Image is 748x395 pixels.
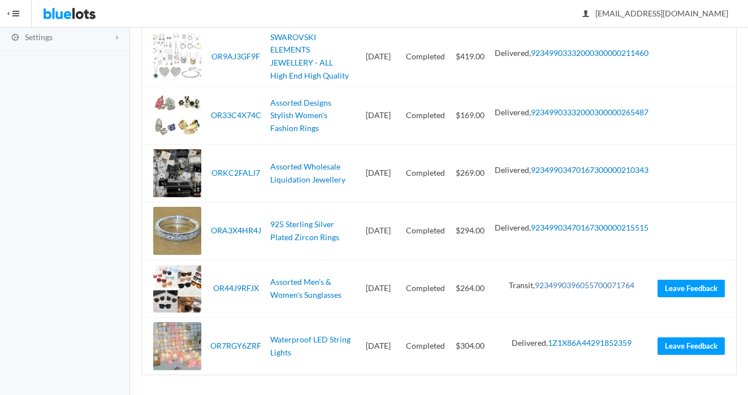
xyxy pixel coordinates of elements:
[548,338,632,348] a: 1Z1X86A44291852359
[450,26,490,87] td: $419.00
[270,219,339,242] a: 925 Sterling Silver Plated Zircon Rings
[495,106,648,119] li: Delivered,
[531,107,648,117] a: 92349903332000300000265487
[401,318,450,375] td: Completed
[211,110,261,120] a: OR33C4X74C
[210,341,261,350] a: OR7RGY6ZRF
[270,98,331,133] a: Assorted Designs Stylish Women's Fashion Rings
[495,47,648,60] li: Delivered,
[531,48,648,58] a: 92349903332000300000211460
[356,202,401,260] td: [DATE]
[356,87,401,145] td: [DATE]
[495,279,648,292] li: Transit,
[213,283,259,293] a: OR44J9RFJX
[401,145,450,202] td: Completed
[25,32,53,42] span: Settings
[401,26,450,87] td: Completed
[450,202,490,260] td: $294.00
[450,318,490,375] td: $304.00
[211,51,260,61] a: OR9AJ3GF9F
[211,225,261,235] a: ORA3X4HR4J
[10,33,21,44] ion-icon: cog
[580,9,591,20] ion-icon: person
[401,202,450,260] td: Completed
[270,277,341,299] a: Assorted Men's & Women's Sunglasses
[531,165,648,175] a: 92349903470167300000210343
[583,8,728,18] span: [EMAIL_ADDRESS][DOMAIN_NAME]
[270,162,345,184] a: Assorted Wholesale Liquidation Jewellery
[658,280,725,297] a: Leave Feedback
[270,32,349,80] a: SWAROVSKI ELEMENTS JEWELLERY - ALL High End High Quality
[495,222,648,235] li: Delivered,
[535,280,634,290] a: 9234990396055700071764
[531,223,648,232] a: 92349903470167300000215515
[658,337,725,355] a: Leave Feedback
[211,168,260,177] a: ORKC2FALJ7
[356,260,401,318] td: [DATE]
[401,260,450,318] td: Completed
[495,164,648,177] li: Delivered,
[495,337,648,350] li: Delivered,
[356,145,401,202] td: [DATE]
[450,87,490,145] td: $169.00
[450,145,490,202] td: $269.00
[356,318,401,375] td: [DATE]
[356,26,401,87] td: [DATE]
[450,260,490,318] td: $264.00
[270,335,351,357] a: Waterproof LED String Lights
[401,87,450,145] td: Completed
